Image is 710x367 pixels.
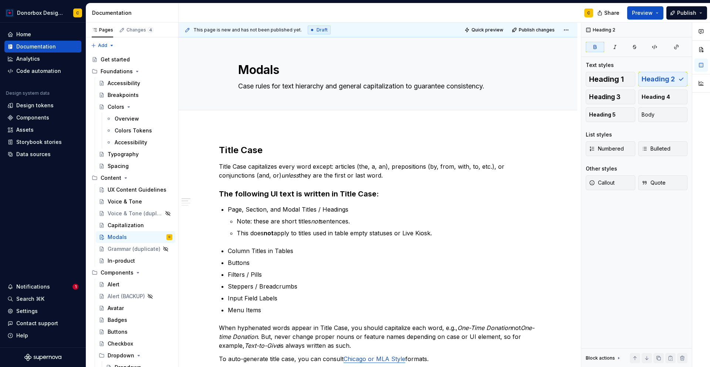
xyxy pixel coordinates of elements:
[98,43,107,48] span: Add
[96,231,175,243] a: ModalsC
[228,258,537,267] p: Buttons
[96,160,175,172] a: Spacing
[627,6,663,20] button: Preview
[101,269,133,276] div: Components
[586,175,635,190] button: Callout
[96,184,175,196] a: UX Content Guidelines
[589,75,624,83] span: Heading 1
[237,80,516,92] textarea: Case rules for text hierarchy and general capitalization to guarantee consistency.
[17,9,64,17] div: Donorbox Design System
[16,138,62,146] div: Storybook stories
[16,283,50,290] div: Notifications
[108,233,127,241] div: Modals
[638,107,688,122] button: Body
[4,65,81,77] a: Code automation
[16,102,54,109] div: Design tokens
[76,10,79,16] div: C
[108,151,139,158] div: Typography
[228,282,537,291] p: Steppers / Breadcrumbs
[6,90,50,96] div: Design system data
[193,27,302,33] span: This page is new and has not been published yet.
[115,127,152,134] div: Colors Tokens
[89,65,175,77] div: Foundations
[642,179,666,186] span: Quote
[4,41,81,53] a: Documentation
[89,172,175,184] div: Content
[281,172,299,179] em: unless
[642,93,670,101] span: Heading 4
[219,162,537,180] p: Title Case capitalizes every word except: articles (the, a, an), prepositions (by, from, with, to...
[4,100,81,111] a: Design tokens
[96,350,175,361] div: Dropdown
[666,6,707,20] button: Publish
[228,246,537,255] p: Column Titles in Tables
[108,281,119,288] div: Alert
[96,338,175,350] a: Checkbox
[4,53,81,65] a: Analytics
[101,68,133,75] div: Foundations
[96,101,175,113] a: Colors
[311,218,320,225] em: not
[471,27,503,33] span: Quick preview
[510,25,558,35] button: Publish changes
[108,352,134,359] div: Dropdown
[108,103,124,111] div: Colors
[96,196,175,208] a: Voice & Tone
[519,27,555,33] span: Publish changes
[586,353,622,363] div: Block actions
[4,317,81,329] button: Contact support
[237,61,516,79] textarea: Modals
[589,145,624,152] span: Numbered
[589,111,616,118] span: Heading 5
[108,328,128,336] div: Buttons
[1,5,84,21] button: Donorbox Design SystemC
[96,148,175,160] a: Typography
[228,306,537,314] p: Menu Items
[586,165,617,172] div: Other styles
[108,91,139,99] div: Breakpoints
[108,316,127,324] div: Badges
[219,145,263,155] strong: Title Case
[4,136,81,148] a: Storybook stories
[219,189,537,199] h3: The following UI text is written in Title Case:
[16,320,58,327] div: Contact support
[101,56,130,63] div: Get started
[589,179,615,186] span: Callout
[642,111,655,118] span: Body
[16,126,34,134] div: Assets
[96,314,175,326] a: Badges
[264,229,274,237] strong: not
[219,354,537,363] p: To auto-generate title case, you can consult formats.
[96,255,175,267] a: In-product
[169,233,170,241] div: C
[89,40,116,51] button: Add
[108,186,166,193] div: UX Content Guidelines
[4,293,81,305] button: Search ⌘K
[4,281,81,293] button: Notifications1
[108,245,160,253] div: Grammar (duplicate)
[108,304,124,312] div: Avatar
[96,219,175,231] a: Capitalization
[115,115,139,122] div: Overview
[638,141,688,156] button: Bulleted
[108,257,135,265] div: In-product
[237,229,537,238] p: This does apply to titles used in table empty statuses or Live Kiosk.
[108,80,140,87] div: Accessibility
[244,342,280,349] em: Text-to-Give
[587,10,590,16] div: C
[4,112,81,124] a: Components
[108,222,144,229] div: Capitalization
[89,54,175,65] a: Get started
[344,355,405,363] a: Chicago or MLA Style
[4,124,81,136] a: Assets
[108,210,163,217] div: Voice & Tone (duplicate)
[148,27,153,33] span: 4
[4,148,81,160] a: Data sources
[457,324,511,331] em: One-Time Donation
[228,205,537,214] p: Page, Section, and Modal Titles / Headings
[89,267,175,279] div: Components
[586,90,635,104] button: Heading 3
[632,9,653,17] span: Preview
[115,139,147,146] div: Accessibility
[72,284,78,290] span: 1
